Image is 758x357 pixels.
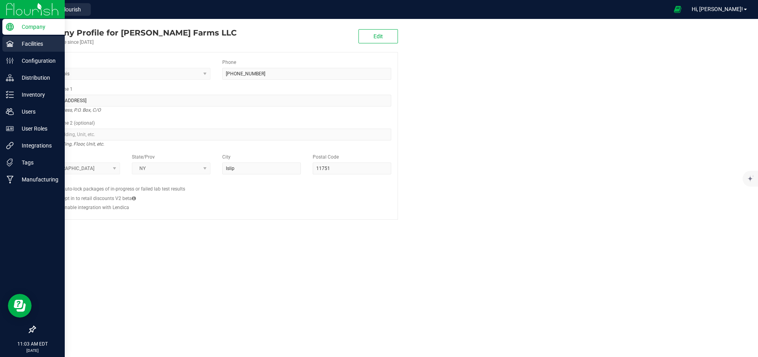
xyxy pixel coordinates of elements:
[35,27,236,39] div: Miss Perry Farms LLC
[14,175,61,184] p: Manufacturing
[14,22,61,32] p: Company
[132,153,155,161] label: State/Prov
[6,57,14,65] inline-svg: Configuration
[62,204,129,211] label: Enable integration with Lendica
[358,29,398,43] button: Edit
[6,108,14,116] inline-svg: Users
[14,107,61,116] p: Users
[14,39,61,49] p: Facilities
[313,153,339,161] label: Postal Code
[6,159,14,166] inline-svg: Tags
[4,340,61,348] p: 11:03 AM EDT
[669,2,687,17] span: Open Ecommerce Menu
[222,153,231,161] label: City
[6,125,14,133] inline-svg: User Roles
[6,40,14,48] inline-svg: Facilities
[62,195,136,202] label: Opt in to retail discounts V2 beta
[14,158,61,167] p: Tags
[41,139,104,149] i: Suite, Building, Floor, Unit, etc.
[6,176,14,183] inline-svg: Manufacturing
[14,90,61,99] p: Inventory
[4,348,61,353] p: [DATE]
[222,163,301,174] input: City
[35,39,236,46] div: Account active since [DATE]
[222,68,391,80] input: (123) 456-7890
[373,33,383,39] span: Edit
[41,105,101,115] i: Street address, P.O. Box, C/O
[14,141,61,150] p: Integrations
[14,73,61,82] p: Distribution
[6,142,14,150] inline-svg: Integrations
[313,163,391,174] input: Postal Code
[41,129,391,140] input: Suite, Building, Unit, etc.
[8,294,32,318] iframe: Resource center
[6,91,14,99] inline-svg: Inventory
[6,23,14,31] inline-svg: Company
[62,185,185,193] label: Auto-lock packages of in-progress or failed lab test results
[41,120,95,127] label: Address Line 2 (optional)
[692,6,743,12] span: Hi, [PERSON_NAME]!
[41,180,391,185] h2: Configs
[222,59,236,66] label: Phone
[14,124,61,133] p: User Roles
[14,56,61,65] p: Configuration
[6,74,14,82] inline-svg: Distribution
[41,95,391,107] input: Address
